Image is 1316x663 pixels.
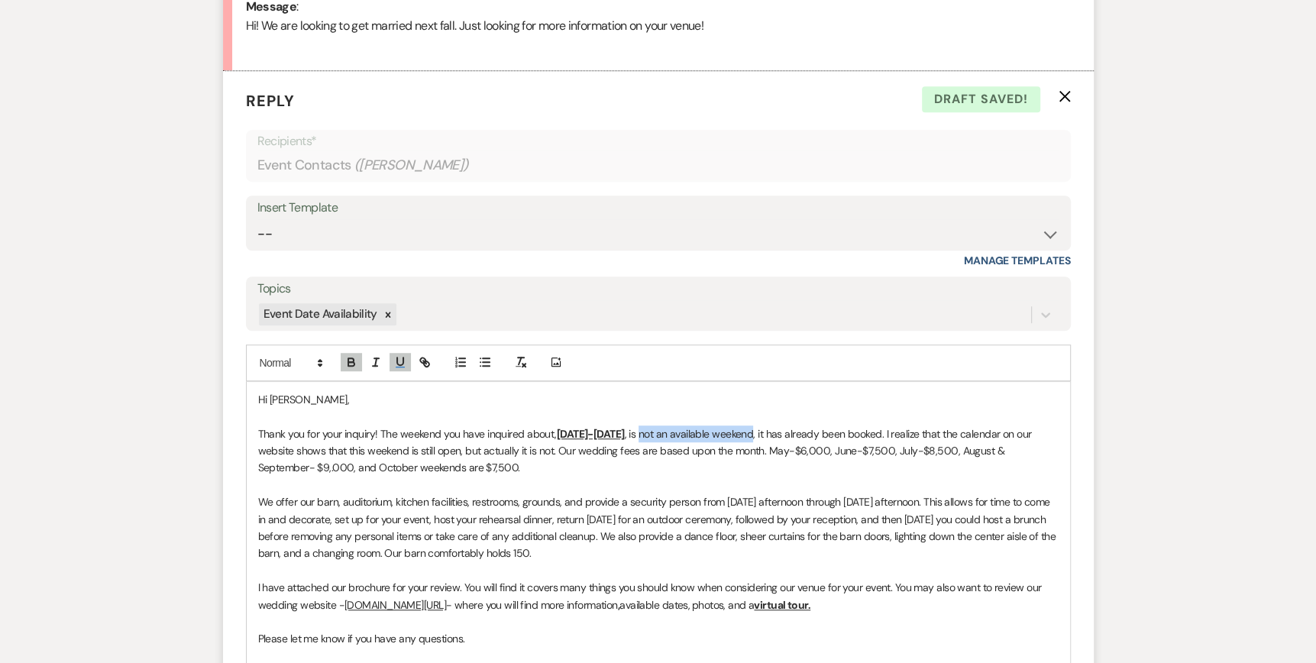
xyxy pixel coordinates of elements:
u: virtual tour. [754,598,810,612]
span: Draft saved! [922,86,1040,112]
span: photos, and a [692,598,755,612]
label: Topics [257,278,1059,300]
div: Event Date Availability [259,303,380,325]
a: Manage Templates [964,254,1071,267]
div: Insert Template [257,197,1059,219]
span: , is not an available weekend, it has already been booked. I realize that the calendar on our web... [258,427,1034,475]
p: I have attached our brochure for your review. You will find it covers many things you should know... [258,579,1059,613]
span: Please let me know if you have any questions. [258,632,465,645]
p: Hi [PERSON_NAME], [258,391,1059,408]
u: [DATE]-[DATE] [557,427,625,441]
span: available dates, [619,598,690,612]
span: - where you will find more information [446,598,618,612]
div: Event Contacts [257,150,1059,180]
span: ( [PERSON_NAME] ) [354,155,469,176]
u: [DOMAIN_NAME][URL] [344,598,446,612]
span: Reply [246,91,295,111]
span: Thank you for your inquiry! The weekend you have inquired about, [258,427,557,441]
p: We offer our barn, auditorium, kitchen facilities, restrooms, grounds, and provide a security per... [258,493,1059,562]
p: Recipients* [257,131,1059,151]
strong: , [618,598,619,612]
